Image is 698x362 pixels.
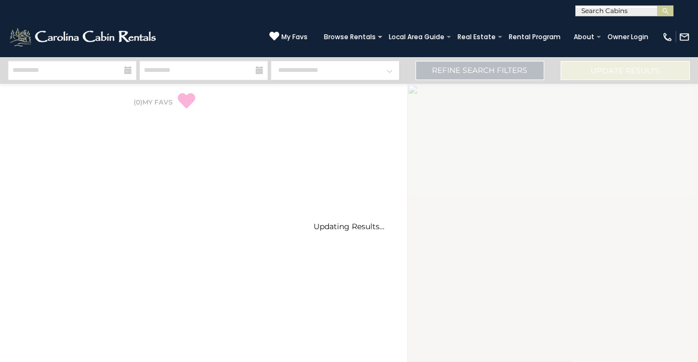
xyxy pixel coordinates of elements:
a: Real Estate [452,29,501,45]
span: My Favs [281,32,308,42]
a: Browse Rentals [318,29,381,45]
a: Owner Login [602,29,654,45]
a: About [568,29,600,45]
a: My Favs [269,31,308,42]
img: White-1-2.png [8,26,159,48]
img: phone-regular-white.png [662,32,673,42]
a: Rental Program [503,29,566,45]
img: mail-regular-white.png [679,32,690,42]
a: Local Area Guide [383,29,450,45]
